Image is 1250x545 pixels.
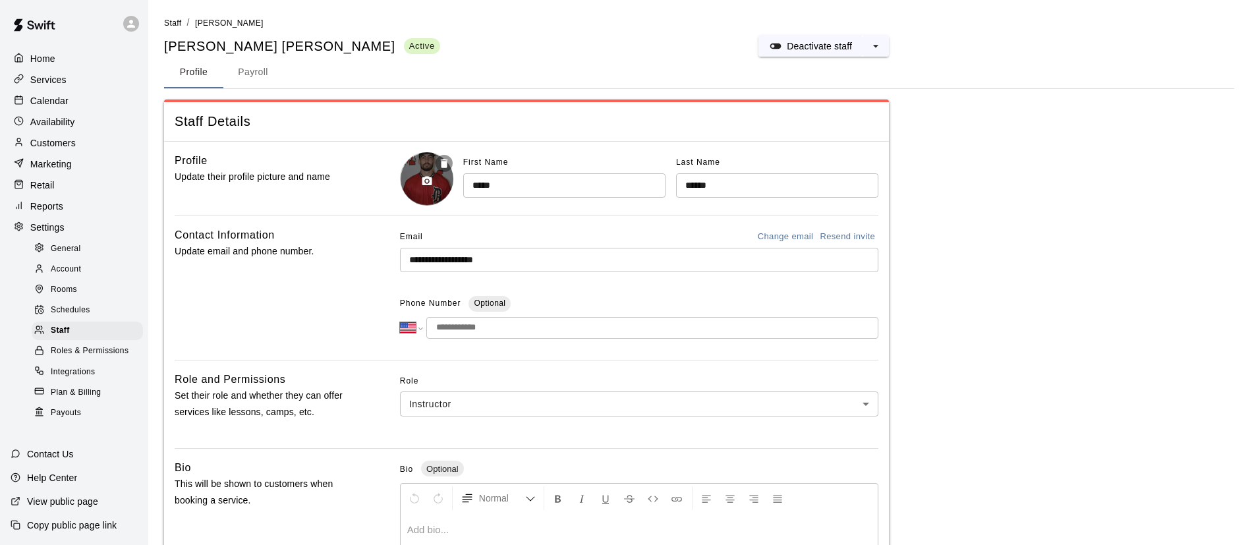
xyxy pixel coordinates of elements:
[51,345,128,358] span: Roles & Permissions
[32,404,143,422] div: Payouts
[32,362,148,382] a: Integrations
[421,464,463,474] span: Optional
[479,492,525,505] span: Normal
[32,239,148,259] a: General
[30,200,63,213] p: Reports
[400,227,423,248] span: Email
[30,94,69,107] p: Calendar
[32,281,143,299] div: Rooms
[455,486,541,510] button: Formatting Options
[175,169,358,185] p: Update their profile picture and name
[666,486,688,510] button: Insert Link
[676,158,720,167] span: Last Name
[642,486,664,510] button: Insert Code
[571,486,593,510] button: Format Italics
[175,243,358,260] p: Update email and phone number.
[758,36,889,57] div: split button
[175,459,191,476] h6: Bio
[32,341,148,362] a: Roles & Permissions
[30,179,55,192] p: Retail
[401,152,453,205] img: Mason Morgan
[30,158,72,171] p: Marketing
[758,36,863,57] button: Deactivate staff
[32,363,143,382] div: Integrations
[32,403,148,423] a: Payouts
[30,221,65,234] p: Settings
[32,301,148,321] a: Schedules
[51,324,70,337] span: Staff
[51,304,90,317] span: Schedules
[175,152,208,169] h6: Profile
[743,486,765,510] button: Right Align
[400,465,413,474] span: Bio
[766,486,789,510] button: Justify Align
[11,133,138,153] a: Customers
[400,293,461,314] span: Phone Number
[32,301,143,320] div: Schedules
[164,18,181,28] span: Staff
[51,366,96,379] span: Integrations
[27,495,98,508] p: View public page
[11,112,138,132] a: Availability
[32,259,148,279] a: Account
[32,342,143,360] div: Roles & Permissions
[816,227,878,247] button: Resend invite
[11,196,138,216] a: Reports
[427,486,449,510] button: Redo
[51,386,101,399] span: Plan & Billing
[11,175,138,195] a: Retail
[32,260,143,279] div: Account
[51,283,77,297] span: Rooms
[11,91,138,111] div: Calendar
[32,382,148,403] a: Plan & Billing
[27,447,74,461] p: Contact Us
[719,486,741,510] button: Center Align
[27,471,77,484] p: Help Center
[11,49,138,69] div: Home
[403,486,426,510] button: Undo
[51,407,81,420] span: Payouts
[223,57,283,88] button: Payroll
[175,227,275,244] h6: Contact Information
[547,486,569,510] button: Format Bold
[400,391,878,416] div: Instructor
[695,486,718,510] button: Left Align
[400,371,878,392] span: Role
[164,57,223,88] button: Profile
[863,36,889,57] button: select merge strategy
[32,280,148,301] a: Rooms
[195,18,264,28] span: [PERSON_NAME]
[30,115,75,129] p: Availability
[404,40,440,51] span: Active
[164,57,1234,88] div: staff form tabs
[175,371,285,388] h6: Role and Permissions
[30,52,55,65] p: Home
[175,476,358,509] p: This will be shown to customers when booking a service.
[594,486,617,510] button: Format Underline
[463,158,509,167] span: First Name
[51,243,81,256] span: General
[11,217,138,237] a: Settings
[175,387,358,420] p: Set their role and whether they can offer services like lessons, camps, etc.
[11,70,138,90] a: Services
[164,17,181,28] a: Staff
[27,519,117,532] p: Copy public page link
[754,227,817,247] button: Change email
[32,384,143,402] div: Plan & Billing
[186,16,189,30] li: /
[32,322,143,340] div: Staff
[11,154,138,174] a: Marketing
[474,299,505,308] span: Optional
[30,136,76,150] p: Customers
[32,321,148,341] a: Staff
[164,16,1234,30] nav: breadcrumb
[618,486,640,510] button: Format Strikethrough
[51,263,81,276] span: Account
[787,40,852,53] p: Deactivate staff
